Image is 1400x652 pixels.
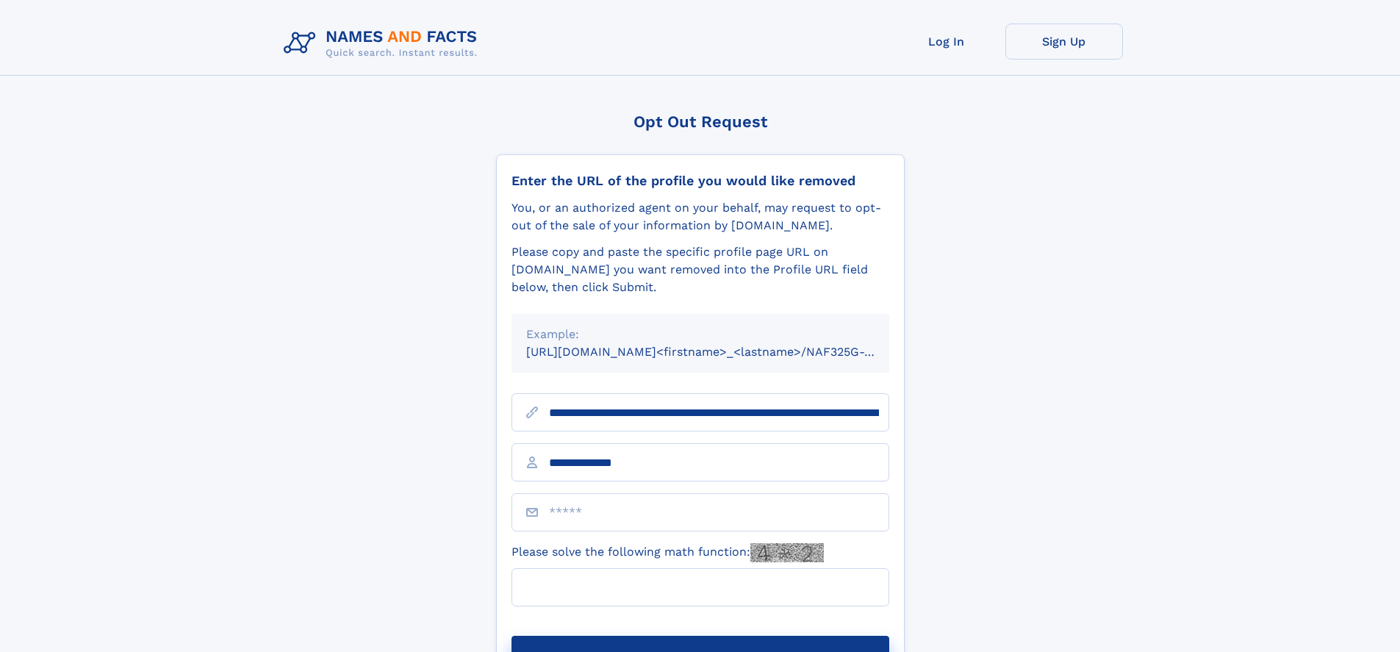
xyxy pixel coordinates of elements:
small: [URL][DOMAIN_NAME]<firstname>_<lastname>/NAF325G-xxxxxxxx [526,345,917,359]
a: Sign Up [1005,24,1123,60]
div: Opt Out Request [496,112,905,131]
label: Please solve the following math function: [511,543,824,562]
div: Please copy and paste the specific profile page URL on [DOMAIN_NAME] you want removed into the Pr... [511,243,889,296]
div: You, or an authorized agent on your behalf, may request to opt-out of the sale of your informatio... [511,199,889,234]
a: Log In [888,24,1005,60]
div: Enter the URL of the profile you would like removed [511,173,889,189]
div: Example: [526,326,875,343]
img: Logo Names and Facts [278,24,489,63]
